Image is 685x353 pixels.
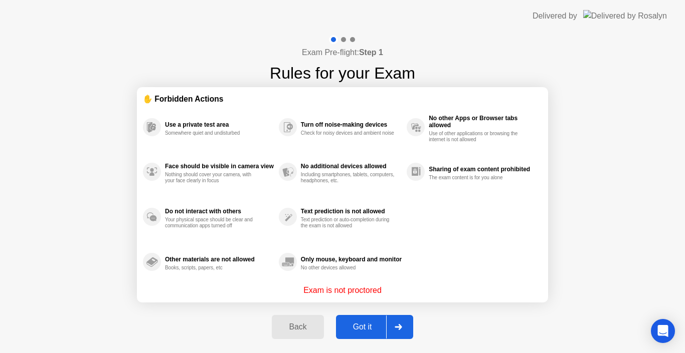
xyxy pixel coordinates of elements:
[303,284,382,296] p: Exam is not proctored
[533,10,577,22] div: Delivered by
[301,163,402,170] div: No additional devices allowed
[143,93,542,105] div: ✋ Forbidden Actions
[651,319,675,343] div: Open Intercom Messenger
[165,256,274,263] div: Other materials are not allowed
[583,10,667,22] img: Delivered by Rosalyn
[165,163,274,170] div: Face should be visible in camera view
[301,121,402,128] div: Turn off noise-making devices
[270,61,415,85] h1: Rules for your Exam
[272,315,323,339] button: Back
[165,121,274,128] div: Use a private test area
[165,217,260,229] div: Your physical space should be clear and communication apps turned off
[301,172,396,184] div: Including smartphones, tablets, computers, headphones, etc.
[359,48,383,57] b: Step 1
[301,208,402,215] div: Text prediction is not allowed
[336,315,413,339] button: Got it
[339,322,386,331] div: Got it
[301,265,396,271] div: No other devices allowed
[429,175,524,181] div: The exam content is for you alone
[302,47,383,59] h4: Exam Pre-flight:
[165,130,260,136] div: Somewhere quiet and undisturbed
[429,131,524,143] div: Use of other applications or browsing the internet is not allowed
[275,322,320,331] div: Back
[429,115,537,129] div: No other Apps or Browser tabs allowed
[429,166,537,173] div: Sharing of exam content prohibited
[301,217,396,229] div: Text prediction or auto-completion during the exam is not allowed
[165,172,260,184] div: Nothing should cover your camera, with your face clearly in focus
[165,208,274,215] div: Do not interact with others
[301,256,402,263] div: Only mouse, keyboard and monitor
[165,265,260,271] div: Books, scripts, papers, etc
[301,130,396,136] div: Check for noisy devices and ambient noise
